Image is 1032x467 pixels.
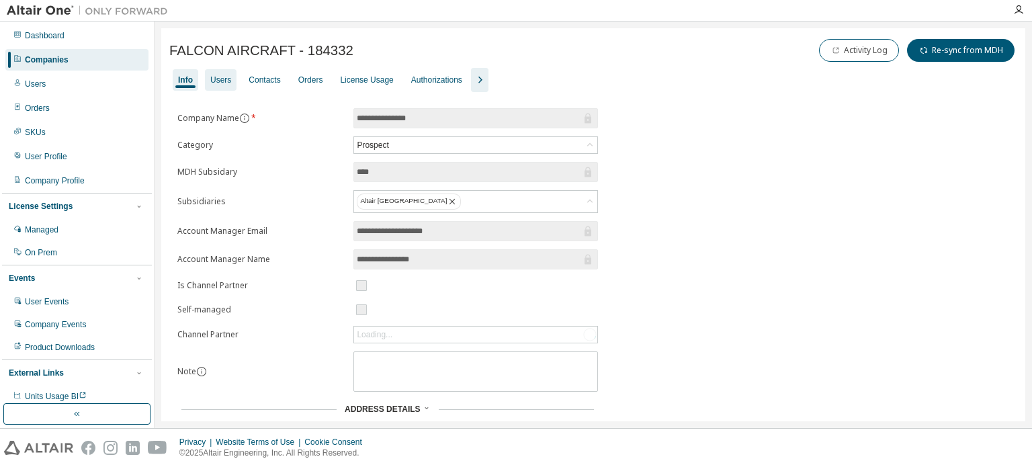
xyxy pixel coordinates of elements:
div: Cookie Consent [304,437,370,448]
label: Self-managed [177,304,345,315]
div: Managed [25,224,58,235]
div: License Settings [9,201,73,212]
div: Product Downloads [25,342,95,353]
div: Orders [25,103,50,114]
label: MDH Subsidary [177,167,345,177]
div: Contacts [249,75,280,85]
button: Re-sync from MDH [907,39,1015,62]
div: On Prem [25,247,57,258]
img: altair_logo.svg [4,441,73,455]
span: FALCON AIRCRAFT - 184332 [169,43,353,58]
div: Altair [GEOGRAPHIC_DATA] [354,191,597,212]
button: Activity Log [819,39,899,62]
div: User Events [25,296,69,307]
div: Company Events [25,319,86,330]
img: Altair One [7,4,175,17]
img: linkedin.svg [126,441,140,455]
div: Companies [25,54,69,65]
button: information [239,113,250,124]
div: Events [9,273,35,284]
div: Loading... [354,327,597,343]
div: Authorizations [411,75,462,85]
div: User Profile [25,151,67,162]
label: Channel Partner [177,329,345,340]
label: Account Manager Name [177,254,345,265]
img: facebook.svg [81,441,95,455]
div: External Links [9,368,64,378]
button: information [196,366,207,377]
label: Account Manager Email [177,226,345,237]
div: Privacy [179,437,216,448]
div: License Usage [340,75,393,85]
div: Altair [GEOGRAPHIC_DATA] [357,194,461,210]
div: Orders [298,75,323,85]
div: Prospect [354,137,597,153]
label: Is Channel Partner [177,280,345,291]
div: Users [25,79,46,89]
div: Users [210,75,231,85]
div: Loading... [357,329,392,340]
p: © 2025 Altair Engineering, Inc. All Rights Reserved. [179,448,370,459]
div: Dashboard [25,30,64,41]
label: Note [177,366,196,377]
div: Website Terms of Use [216,437,304,448]
span: Units Usage BI [25,392,87,401]
div: Company Profile [25,175,85,186]
img: instagram.svg [103,441,118,455]
label: Company Name [177,113,345,124]
label: Category [177,140,345,151]
label: Subsidiaries [177,196,345,207]
span: Address Details [345,405,420,414]
div: Info [178,75,193,85]
div: SKUs [25,127,46,138]
img: youtube.svg [148,441,167,455]
div: Prospect [355,138,390,153]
